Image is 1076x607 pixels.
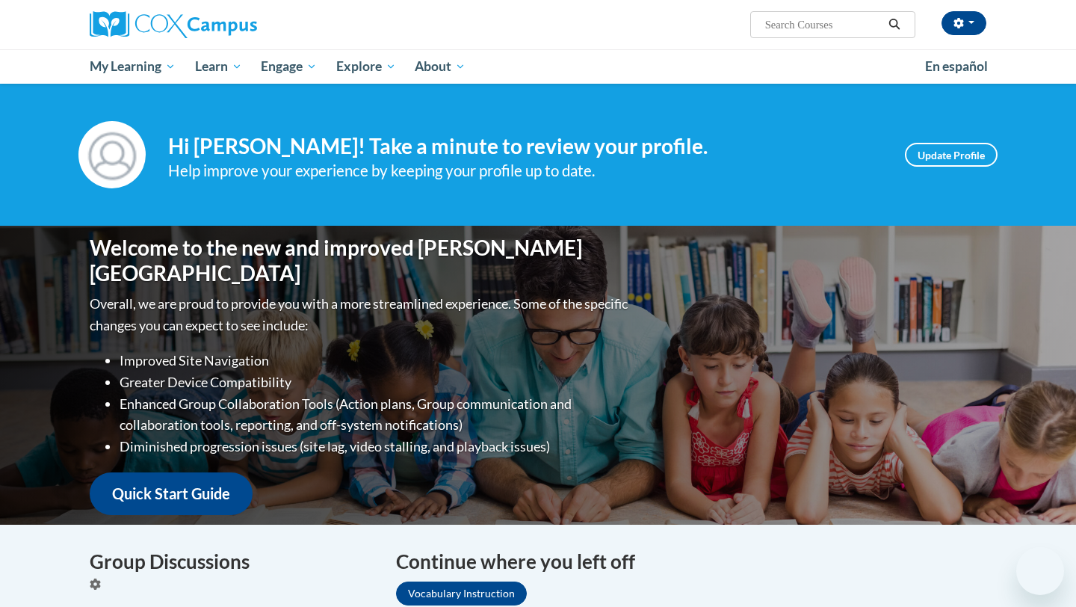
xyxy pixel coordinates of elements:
li: Greater Device Compatibility [120,372,631,393]
div: Main menu [67,49,1009,84]
a: Learn [185,49,252,84]
a: En español [915,51,998,82]
iframe: Button to launch messaging window [1016,547,1064,595]
a: Quick Start Guide [90,472,253,515]
a: Explore [327,49,406,84]
a: Cox Campus [90,11,374,38]
a: Vocabulary Instruction [396,582,527,606]
div: Help improve your experience by keeping your profile up to date. [168,158,882,183]
input: Search Courses [764,16,883,34]
img: Profile Image [78,121,146,188]
h4: Continue where you left off [396,547,986,576]
span: En español [925,58,988,74]
a: About [406,49,476,84]
button: Account Settings [941,11,986,35]
span: Engage [261,58,317,76]
p: Overall, we are proud to provide you with a more streamlined experience. Some of the specific cha... [90,293,631,336]
h1: Welcome to the new and improved [PERSON_NAME][GEOGRAPHIC_DATA] [90,235,631,286]
span: Learn [195,58,242,76]
button: Search [883,16,906,34]
img: Cox Campus [90,11,257,38]
a: Update Profile [905,143,998,167]
h4: Group Discussions [90,547,374,576]
span: About [415,58,466,76]
a: My Learning [80,49,185,84]
li: Enhanced Group Collaboration Tools (Action plans, Group communication and collaboration tools, re... [120,393,631,437]
li: Diminished progression issues (site lag, video stalling, and playback issues) [120,436,631,457]
li: Improved Site Navigation [120,350,631,372]
span: Explore [336,58,396,76]
h4: Hi [PERSON_NAME]! Take a minute to review your profile. [168,134,882,159]
span: My Learning [90,58,176,76]
a: Engage [251,49,327,84]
